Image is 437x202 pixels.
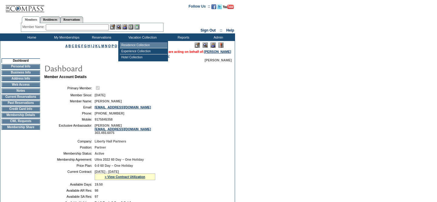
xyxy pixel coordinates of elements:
span: You are acting on behalf of: [162,50,231,53]
img: Reservations [128,24,133,29]
img: Impersonate [210,43,216,48]
a: J [92,44,94,48]
td: Notes [2,88,40,93]
a: A [66,44,68,48]
td: Dashboard [2,58,40,63]
a: Become our fan on Facebook [211,6,216,10]
td: CWL Requests [2,119,40,124]
td: Vacation Collection [118,33,165,41]
td: Current Contract: [47,170,92,180]
a: K [95,44,98,48]
td: Membership Agreement: [47,158,92,161]
a: Members [22,16,40,23]
a: L [99,44,100,48]
a: [PERSON_NAME] [204,50,231,53]
img: Follow us on Twitter [217,4,222,9]
span: Liberty Hall Partners [95,139,126,143]
a: I [91,44,92,48]
td: Hotel Collection [120,54,167,60]
td: Phone: [47,111,92,115]
td: Member Name: [47,99,92,103]
a: Sign Out [200,28,216,33]
img: Impersonate [122,24,127,29]
span: [PERSON_NAME] [205,58,232,62]
b: Member Account Details [44,75,87,79]
span: Active [95,152,104,155]
td: Available AR Res: [47,189,92,192]
td: Experience Collection [120,48,167,54]
span: :: [220,28,222,33]
td: My Memberships [49,33,83,41]
a: Q [115,44,117,48]
td: Personal Info [2,64,40,69]
a: B [69,44,71,48]
td: Membership Status: [47,152,92,155]
td: Company: [47,139,92,143]
td: Residence Collection [120,42,167,48]
img: Log Concern/Member Elevation [218,43,224,48]
td: Position: [47,146,92,149]
td: Current Reservations [2,94,40,99]
td: Follow Us :: [189,4,210,11]
a: Help [226,28,234,33]
a: C [72,44,74,48]
span: 19.50 [95,183,103,186]
td: Exclusive Ambassador: [47,124,92,135]
img: pgTtlDashboard.gif [44,62,165,74]
img: View Mode [203,43,208,48]
span: [PERSON_NAME] 303.493.6075 [95,124,151,135]
a: Residences [40,16,60,23]
td: Membership Share [2,125,40,130]
span: [DATE] [95,93,105,97]
a: [EMAIL_ADDRESS][DOMAIN_NAME] [95,105,151,109]
a: H [88,44,90,48]
a: G [84,44,86,48]
a: Subscribe to our YouTube Channel [223,6,234,10]
a: » View Contract Utilization [105,175,145,179]
div: Member Name: [22,24,46,29]
img: b_edit.gif [110,24,115,29]
span: 0-0 60 Day – One Holiday [95,164,133,167]
td: Admin [200,33,235,41]
span: [PERSON_NAME] [95,99,122,103]
a: P [112,44,114,48]
img: View [116,24,121,29]
td: Credit Card Info [2,107,40,111]
td: Reservations [83,33,118,41]
span: 98 [95,189,98,192]
span: 97 [95,195,98,198]
td: Available SA Res: [47,195,92,198]
span: [PHONE_NUMBER] [95,111,124,115]
span: Partner [95,146,106,149]
td: Reports [165,33,200,41]
a: Reservations [60,16,83,23]
img: Edit Mode [195,43,200,48]
td: Member Since: [47,93,92,97]
img: Become our fan on Facebook [211,4,216,9]
a: M [101,44,104,48]
a: F [81,44,83,48]
td: Email: [47,105,92,109]
td: Home [14,33,49,41]
a: D [75,44,77,48]
td: Mobile: [47,118,92,121]
span: [DATE] - [DATE] [95,170,119,173]
span: 9175845358 [95,118,113,121]
a: E [78,44,80,48]
a: O [108,44,111,48]
td: Membership Details [2,113,40,118]
td: Past Reservations [2,101,40,105]
td: Business Info [2,70,40,75]
a: [EMAIL_ADDRESS][DOMAIN_NAME] [95,127,151,131]
td: Primary Member: [47,85,92,91]
a: N [105,44,107,48]
td: Address Info [2,76,40,81]
img: Subscribe to our YouTube Channel [223,5,234,9]
span: Ultra 2022 60 Day – One Holiday [95,158,144,161]
td: Available Days: [47,183,92,186]
a: Follow us on Twitter [217,6,222,10]
td: Web Access [2,82,40,87]
img: b_calculator.gif [134,24,140,29]
td: Price Plan: [47,164,92,167]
